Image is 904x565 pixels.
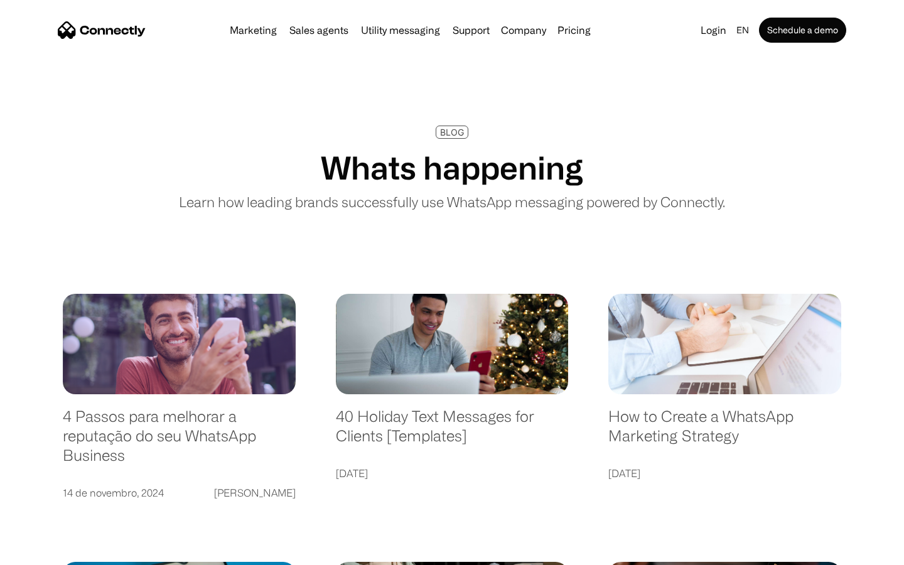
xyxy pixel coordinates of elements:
a: Utility messaging [356,25,445,35]
p: Learn how leading brands successfully use WhatsApp messaging powered by Connectly. [179,191,725,212]
div: 14 de novembro, 2024 [63,484,164,502]
a: Login [696,21,731,39]
div: BLOG [440,127,464,137]
div: en [736,21,749,39]
div: Company [501,21,546,39]
aside: Language selected: English [13,543,75,561]
a: Support [448,25,495,35]
div: [PERSON_NAME] [214,484,296,502]
h1: Whats happening [321,149,583,186]
ul: Language list [25,543,75,561]
div: [DATE] [336,465,368,482]
a: Pricing [552,25,596,35]
a: 40 Holiday Text Messages for Clients [Templates] [336,407,569,458]
a: Marketing [225,25,282,35]
a: How to Create a WhatsApp Marketing Strategy [608,407,841,458]
div: [DATE] [608,465,640,482]
a: Sales agents [284,25,353,35]
a: Schedule a demo [759,18,846,43]
a: 4 Passos para melhorar a reputação do seu WhatsApp Business [63,407,296,477]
